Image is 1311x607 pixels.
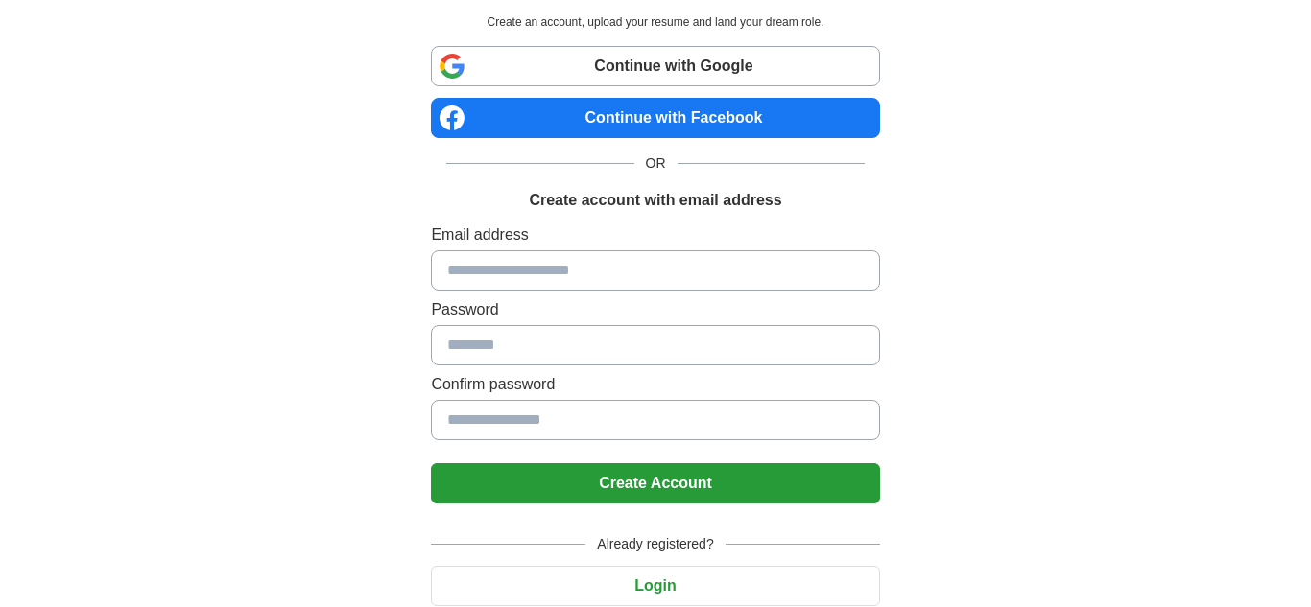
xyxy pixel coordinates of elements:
h1: Create account with email address [529,189,781,212]
label: Confirm password [431,373,879,396]
span: OR [634,153,678,174]
a: Login [431,577,879,594]
button: Create Account [431,463,879,503]
button: Login [431,566,879,606]
label: Password [431,298,879,321]
p: Create an account, upload your resume and land your dream role. [435,13,875,31]
label: Email address [431,223,879,246]
span: Already registered? [585,534,725,554]
a: Continue with Facebook [431,98,879,138]
a: Continue with Google [431,46,879,86]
